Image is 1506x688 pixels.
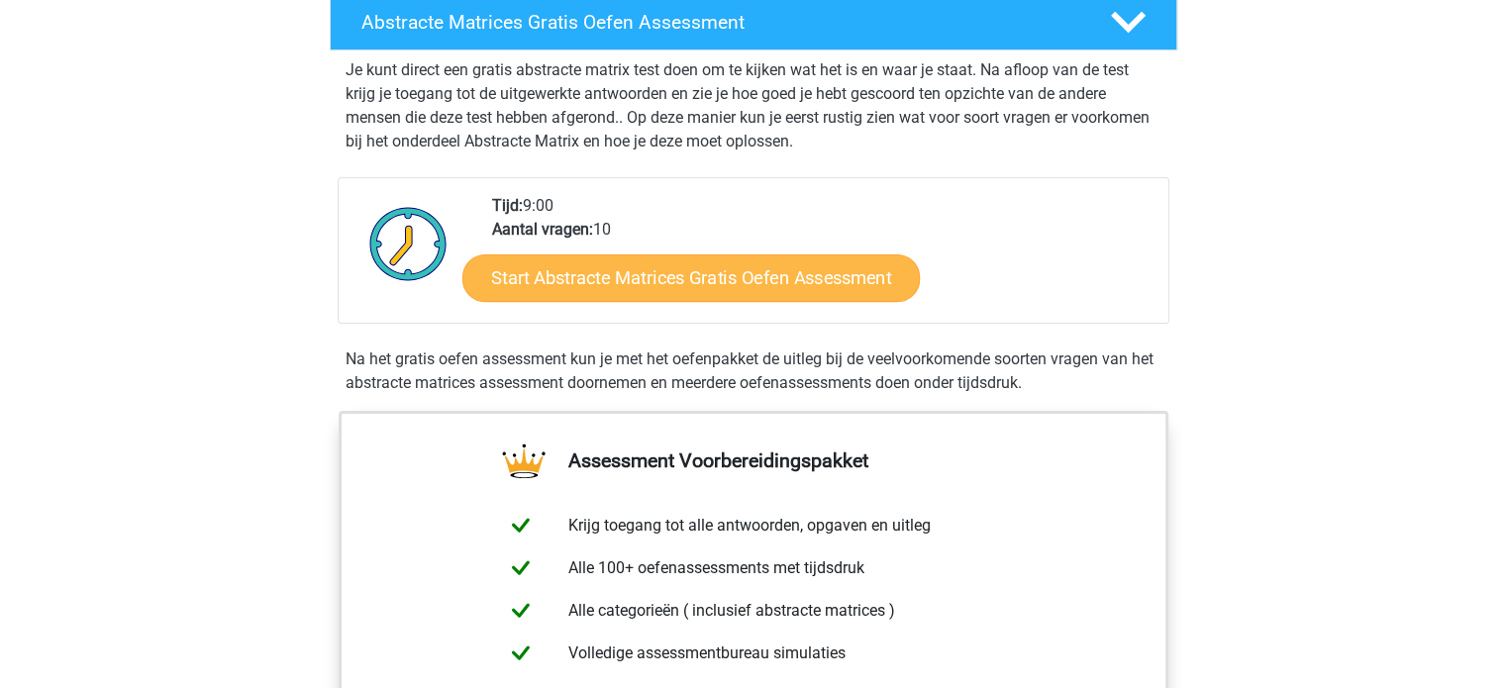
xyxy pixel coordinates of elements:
b: Tijd: [492,196,523,215]
b: Aantal vragen: [492,220,593,239]
p: Je kunt direct een gratis abstracte matrix test doen om te kijken wat het is en waar je staat. Na... [346,58,1161,153]
img: Klok [358,194,458,293]
a: Start Abstracte Matrices Gratis Oefen Assessment [462,253,920,301]
h4: Abstracte Matrices Gratis Oefen Assessment [361,11,1078,34]
div: Na het gratis oefen assessment kun je met het oefenpakket de uitleg bij de veelvoorkomende soorte... [338,347,1169,395]
div: 9:00 10 [477,194,1167,323]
